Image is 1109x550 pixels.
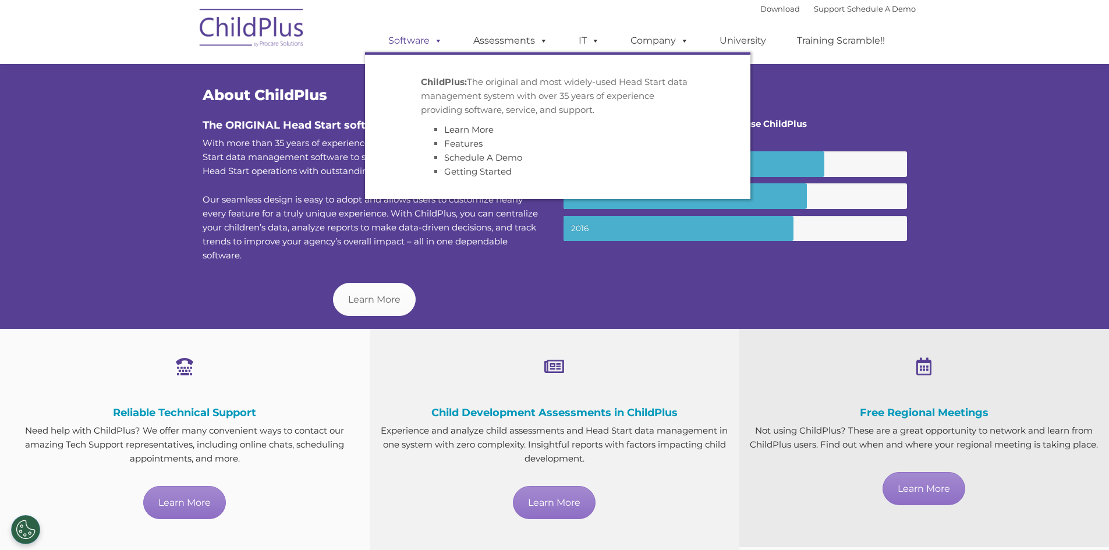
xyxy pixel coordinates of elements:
[860,406,988,419] span: Free Regional Meetings
[203,194,538,261] span: Our seamless design is easy to adopt and allows users to customize nearly every feature for a tru...
[760,4,800,13] a: Download
[760,4,916,13] font: |
[203,86,327,104] span: About ChildPlus
[444,124,494,135] a: Learn More
[444,152,522,163] a: Schedule A Demo
[883,472,965,505] a: Learn More
[378,424,731,466] p: Experience and analyze child assessments and Head Start data management in one system with zero c...
[431,406,678,419] span: Child Development Assessments in ChildPlus
[748,424,1100,452] p: Not using ChildPlus? These are a great opportunity to network and learn from ChildPlus users. Fin...
[814,4,845,13] a: Support
[9,424,361,466] p: Need help with ChildPlus? We offer many convenient ways to contact our amazing Tech Support repre...
[203,119,396,132] span: The ORIGINAL Head Start software.
[513,486,596,519] a: Learn More
[564,216,907,242] small: 2016
[785,29,897,52] a: Training Scramble!!
[203,137,533,176] span: With more than 35 years of experience, ChildPlus Software was the Head Start data management soft...
[421,75,695,117] p: The original and most widely-used Head Start data management system with over 35 years of experie...
[444,138,483,149] a: Features
[444,166,512,177] a: Getting Started
[113,406,256,419] span: Reliable Technical Support
[333,283,416,316] a: Learn More
[11,515,40,544] button: Cookies Settings
[143,486,226,519] a: Learn More
[847,4,916,13] a: Schedule A Demo
[619,29,700,52] a: Company
[708,29,778,52] a: University
[377,29,454,52] a: Software
[421,76,467,87] strong: ChildPlus:
[462,29,559,52] a: Assessments
[194,1,310,59] img: ChildPlus by Procare Solutions
[567,29,611,52] a: IT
